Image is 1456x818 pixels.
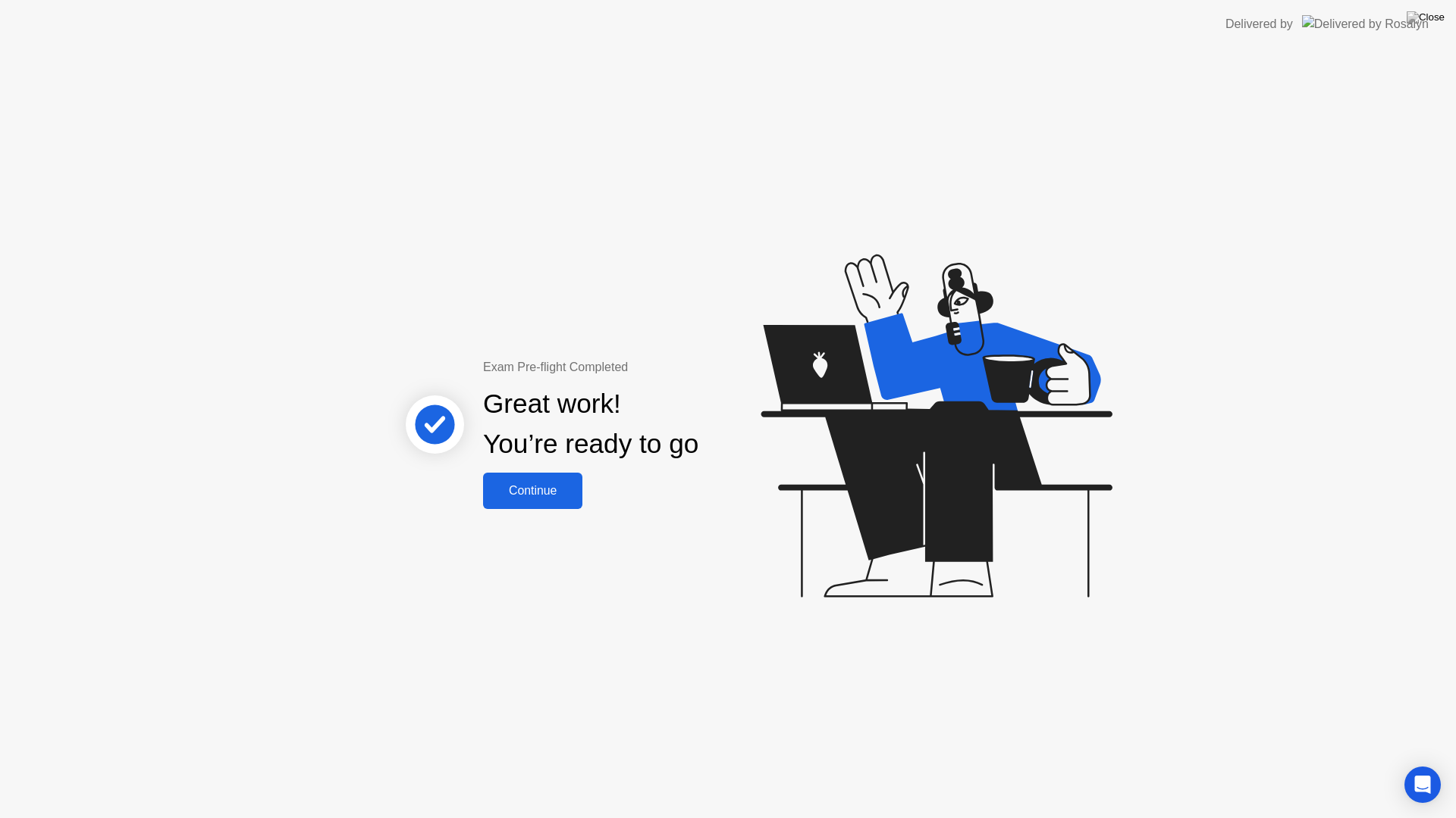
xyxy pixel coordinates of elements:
div: Great work! You’re ready to go [483,384,698,464]
div: Continue [488,484,578,498]
div: Exam Pre-flight Completed [483,358,796,376]
img: Delivered by Rosalyn [1302,15,1429,33]
img: Close [1407,11,1445,23]
button: Continue [483,473,582,509]
div: Delivered by [1225,15,1293,33]
div: Open Intercom Messenger [1404,766,1441,803]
